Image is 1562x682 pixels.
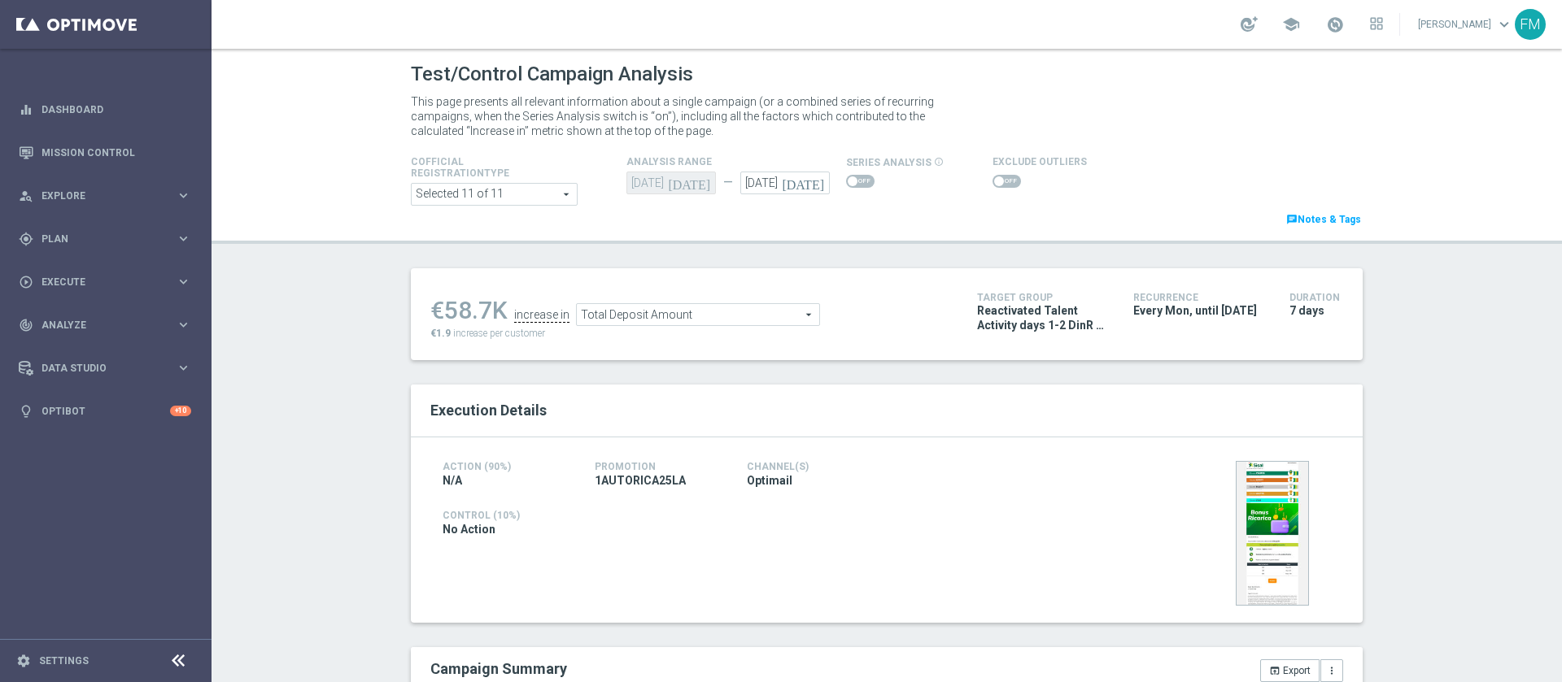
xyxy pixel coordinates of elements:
[430,402,547,419] span: Execution Details
[411,63,693,86] h1: Test/Control Campaign Analysis
[19,88,191,131] div: Dashboard
[176,274,191,289] i: keyboard_arrow_right
[411,94,956,138] p: This page presents all relevant information about a single campaign (or a combined series of recu...
[41,191,176,201] span: Explore
[1236,461,1309,606] img: 34229.jpeg
[41,320,176,330] span: Analyze
[18,103,192,116] button: equalizer Dashboard
[18,319,192,332] button: track_changes Analyze keyboard_arrow_right
[1286,214,1298,225] i: chat
[430,328,451,339] span: €1.9
[19,131,191,174] div: Mission Control
[19,232,176,246] div: Plan
[747,461,875,472] h4: Channel(s)
[443,461,570,472] h4: Action (90%)
[16,654,31,668] i: settings
[176,317,191,332] i: keyboard_arrow_right
[19,404,33,419] i: lightbulb
[18,362,192,375] button: Data Studio keyboard_arrow_right
[19,389,191,432] div: Optibot
[18,146,192,159] button: Mission Control
[170,406,191,416] div: +10
[595,461,722,472] h4: Promotion
[668,172,716,189] i: [DATE]
[19,232,33,246] i: gps_fixed
[1320,659,1343,682] button: more_vert
[1133,292,1265,303] h4: Recurrence
[1495,15,1513,33] span: keyboard_arrow_down
[1289,303,1324,318] span: 7 days
[18,276,192,289] button: play_circle_outline Execute keyboard_arrow_right
[41,88,191,131] a: Dashboard
[1289,292,1343,303] h4: Duration
[19,102,33,117] i: equalizer
[19,318,33,332] i: track_changes
[176,231,191,246] i: keyboard_arrow_right
[977,292,1109,303] h4: Target Group
[19,189,176,203] div: Explore
[1416,12,1515,37] a: [PERSON_NAME]keyboard_arrow_down
[514,308,569,323] div: increase in
[1326,665,1337,676] i: more_vert
[782,172,830,189] i: [DATE]
[716,176,740,189] div: —
[18,405,192,418] button: lightbulb Optibot +10
[19,275,33,289] i: play_circle_outline
[19,189,33,203] i: person_search
[1515,9,1546,40] div: FM
[176,188,191,203] i: keyboard_arrow_right
[19,361,176,376] div: Data Studio
[595,473,686,488] span: 1AUTORICA25LA
[41,234,176,244] span: Plan
[443,473,462,488] span: N/A
[41,131,191,174] a: Mission Control
[443,522,495,536] span: No Action
[19,275,176,289] div: Execute
[443,510,1027,521] h4: Control (10%)
[19,318,176,332] div: Analyze
[41,389,170,432] a: Optibot
[1285,211,1363,228] a: chatNotes & Tags
[18,232,192,245] button: gps_fixed Plan keyboard_arrow_right
[411,156,549,179] h4: Cofficial Registrationtype
[41,277,176,287] span: Execute
[934,157,944,167] i: info_outline
[18,189,192,202] button: person_search Explore keyboard_arrow_right
[1282,15,1300,33] span: school
[1269,665,1281,676] i: open_in_browser
[430,660,567,677] h2: Campaign Summary
[41,363,176,373] span: Data Studio
[453,328,545,339] span: increase per customer
[1260,659,1320,682] button: open_in_browser Export
[740,172,830,194] input: Select Date
[977,303,1109,332] span: Reactivated Talent Activity days 1-2 DinR 1-7
[747,473,792,488] span: Optimail
[39,656,89,666] a: Settings
[176,360,191,376] i: keyboard_arrow_right
[846,157,932,168] span: series analysis
[993,156,1087,167] h4: Exclude Outliers
[430,296,508,325] div: €58.7K
[626,156,846,167] h4: analysis range
[412,184,577,205] span: Expert Online Expert Retail Master Online Master Retail Other and 6 more
[1133,303,1257,318] span: Every Mon, until [DATE]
